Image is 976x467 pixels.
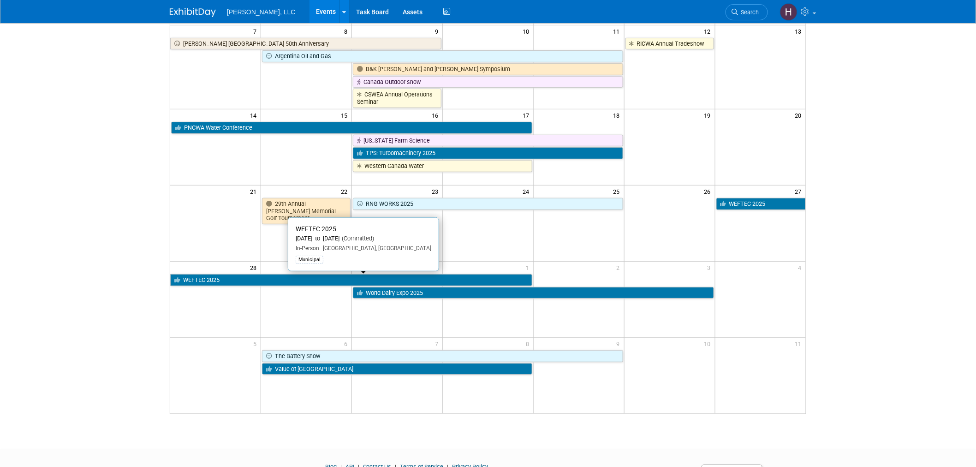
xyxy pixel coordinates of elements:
span: 16 [431,109,442,121]
span: 7 [434,338,442,349]
span: 14 [249,109,261,121]
a: World Dairy Expo 2025 [353,287,714,299]
span: 27 [794,186,806,197]
a: Canada Outdoor show [353,76,623,88]
a: RNG WORKS 2025 [353,198,623,210]
span: 6 [343,338,351,349]
span: 20 [794,109,806,121]
a: CSWEA Annual Operations Seminar [353,89,441,108]
span: 8 [525,338,533,349]
span: WEFTEC 2025 [296,225,336,233]
span: 11 [613,25,624,37]
span: 1 [525,262,533,273]
span: 4 [797,262,806,273]
span: [PERSON_NAME], LLC [227,8,296,16]
a: Search [726,4,768,20]
span: 15 [340,109,351,121]
a: WEFTEC 2025 [170,274,532,286]
span: (Committed) [339,235,374,242]
span: 13 [794,25,806,37]
span: 3 [707,262,715,273]
a: The Battery Show [262,350,623,362]
span: 12 [703,25,715,37]
span: 7 [252,25,261,37]
span: 23 [431,186,442,197]
span: 10 [522,25,533,37]
a: [US_STATE] Farm Science [353,135,623,147]
span: [GEOGRAPHIC_DATA], [GEOGRAPHIC_DATA] [319,245,431,251]
span: 5 [252,338,261,349]
a: 29th Annual [PERSON_NAME] Memorial Golf Tournament [262,198,351,224]
span: 25 [613,186,624,197]
span: 9 [616,338,624,349]
span: 11 [794,338,806,349]
span: 9 [434,25,442,37]
span: 18 [613,109,624,121]
span: 28 [249,262,261,273]
span: 22 [340,186,351,197]
span: 19 [703,109,715,121]
a: [PERSON_NAME] [GEOGRAPHIC_DATA] 50th Anniversary [170,38,441,50]
span: 26 [703,186,715,197]
span: 8 [343,25,351,37]
img: Hannah Mulholland [780,3,797,21]
span: In-Person [296,245,319,251]
a: B&K [PERSON_NAME] and [PERSON_NAME] Symposium [353,63,623,75]
a: PNCWA Water Conference [171,122,532,134]
span: 21 [249,186,261,197]
a: Value of [GEOGRAPHIC_DATA] [262,363,532,375]
a: RICWA Annual Tradeshow [625,38,714,50]
span: 17 [522,109,533,121]
a: Argentina Oil and Gas [262,50,623,62]
img: ExhibitDay [170,8,216,17]
span: 24 [522,186,533,197]
a: TPS: Turbomachinery 2025 [353,147,623,159]
a: WEFTEC 2025 [716,198,806,210]
span: 10 [703,338,715,349]
div: [DATE] to [DATE] [296,235,431,243]
span: Search [738,9,759,16]
span: 2 [616,262,624,273]
a: Western Canada Water [353,160,532,172]
div: Municipal [296,256,323,264]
